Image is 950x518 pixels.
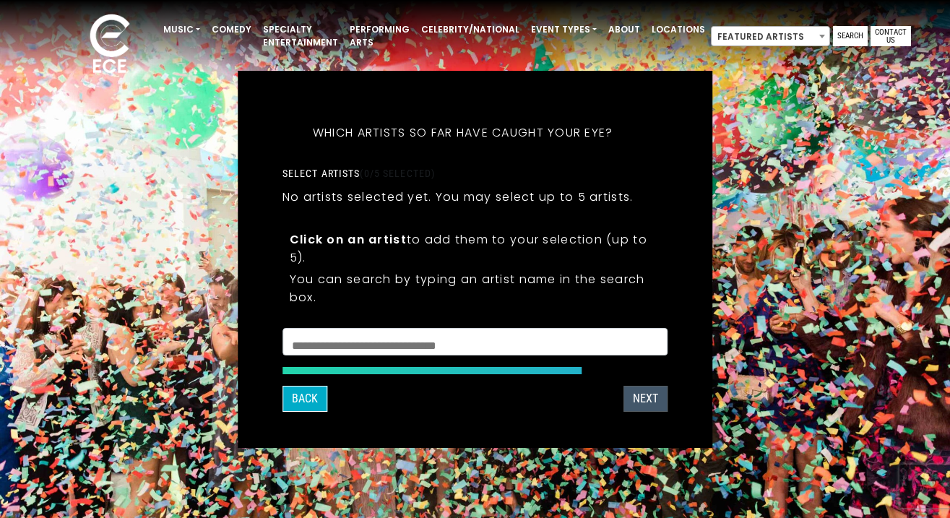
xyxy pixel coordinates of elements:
[623,386,668,412] button: Next
[415,17,525,42] a: Celebrity/National
[290,230,661,267] p: to add them to your selection (up to 5).
[360,168,435,179] span: (0/5 selected)
[282,107,644,159] h5: Which artists so far have caught your eye?
[344,17,415,55] a: Performing Arts
[74,10,146,80] img: ece_new_logo_whitev2-1.png
[833,26,868,46] a: Search
[157,17,206,42] a: Music
[290,270,661,306] p: You can search by typing an artist name in the search box.
[257,17,344,55] a: Specialty Entertainment
[206,17,257,42] a: Comedy
[282,167,435,180] label: Select artists
[292,337,659,350] textarea: Search
[712,27,829,47] span: Featured Artists
[282,386,327,412] button: Back
[525,17,603,42] a: Event Types
[290,231,407,248] strong: Click on an artist
[646,17,711,42] a: Locations
[871,26,911,46] a: Contact Us
[603,17,646,42] a: About
[711,26,830,46] span: Featured Artists
[282,188,634,206] p: No artists selected yet. You may select up to 5 artists.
